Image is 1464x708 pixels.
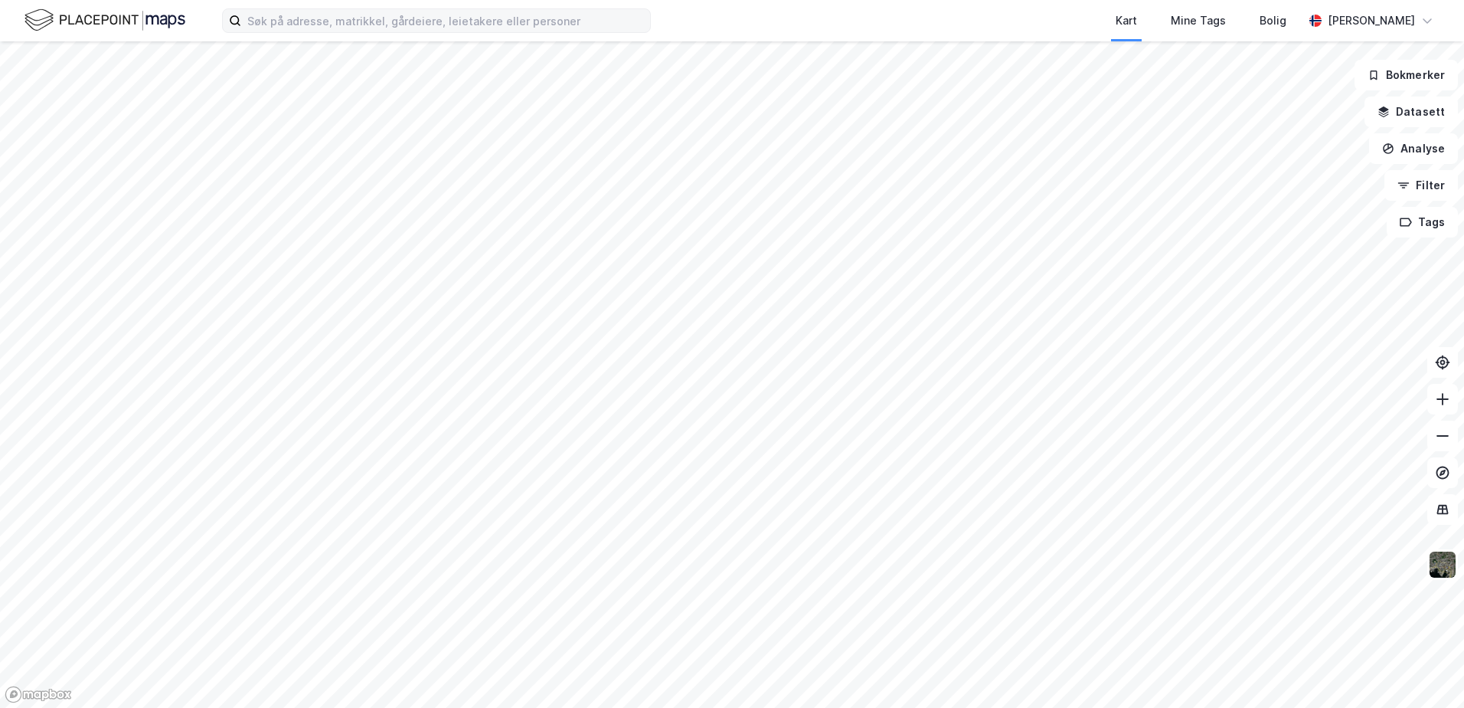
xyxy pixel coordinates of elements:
button: Tags [1387,207,1458,238]
button: Datasett [1364,97,1458,127]
a: Mapbox homepage [5,686,72,703]
input: Søk på adresse, matrikkel, gårdeiere, leietakere eller personer [241,9,650,32]
button: Filter [1384,170,1458,201]
img: logo.f888ab2527a4732fd821a326f86c7f29.svg [25,7,185,34]
button: Bokmerker [1355,60,1458,90]
div: Kontrollprogram for chat [1387,634,1464,708]
button: Analyse [1369,133,1458,164]
div: Mine Tags [1171,11,1226,30]
div: Bolig [1260,11,1286,30]
div: [PERSON_NAME] [1328,11,1415,30]
iframe: Chat Widget [1387,634,1464,708]
div: Kart [1116,11,1137,30]
img: 9k= [1428,550,1457,579]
